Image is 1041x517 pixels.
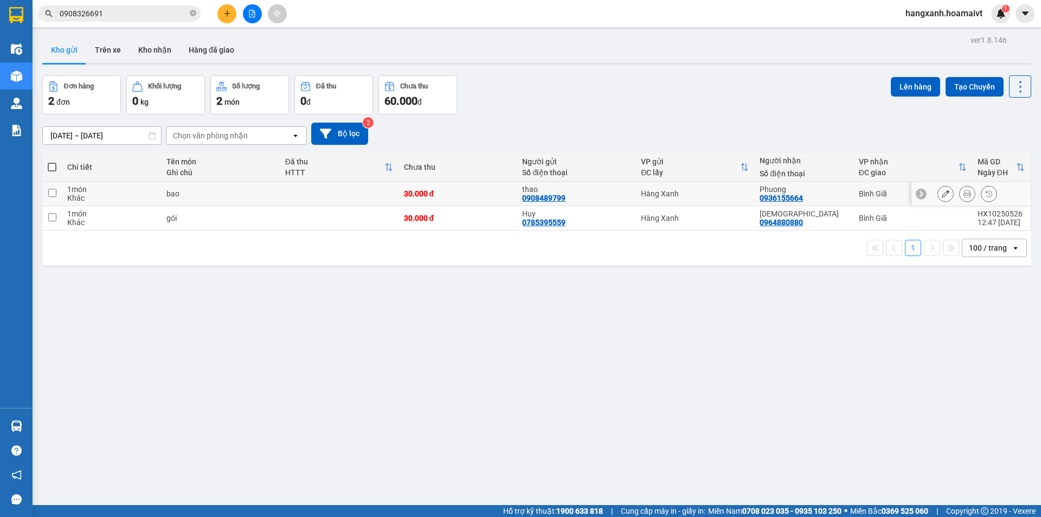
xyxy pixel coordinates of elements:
[1011,244,1020,252] svg: open
[760,194,803,202] div: 0936155664
[56,98,70,106] span: đơn
[166,157,274,166] div: Tên món
[742,507,841,515] strong: 0708 023 035 - 0935 103 250
[936,505,938,517] span: |
[1002,5,1010,12] sup: 1
[248,10,256,17] span: file-add
[180,37,243,63] button: Hàng đã giao
[48,94,54,107] span: 2
[306,98,311,106] span: đ
[522,185,630,194] div: thao
[11,420,22,432] img: warehouse-icon
[43,127,161,144] input: Select a date range.
[859,214,967,222] div: Bình Giã
[224,98,240,106] span: món
[67,194,155,202] div: Khác
[641,189,749,198] div: Hàng Xanh
[404,189,512,198] div: 30.000 đ
[978,168,1017,177] div: Ngày ĐH
[611,505,613,517] span: |
[166,214,274,222] div: gói
[42,37,86,63] button: Kho gửi
[311,123,368,145] button: Bộ lọc
[140,98,149,106] span: kg
[11,125,22,136] img: solution-icon
[1004,5,1007,12] span: 1
[522,209,630,218] div: Huy
[760,185,847,194] div: Phuong
[635,153,754,182] th: Toggle SortBy
[300,94,306,107] span: 0
[969,242,1007,253] div: 100 / trang
[216,94,222,107] span: 2
[708,505,841,517] span: Miền Nam
[67,209,155,218] div: 1 món
[760,156,847,165] div: Người nhận
[978,218,1025,227] div: 12:47 [DATE]
[67,218,155,227] div: Khác
[67,185,155,194] div: 1 món
[621,505,705,517] span: Cung cấp máy in - giấy in:
[273,10,281,17] span: aim
[11,494,22,505] span: message
[882,507,928,515] strong: 0369 525 060
[291,131,300,140] svg: open
[859,189,967,198] div: Bình Giã
[946,77,1004,97] button: Tạo Chuyến
[897,7,991,20] span: hangxanh.hoamaivt
[166,168,274,177] div: Ghi chú
[417,98,422,106] span: đ
[173,130,248,141] div: Chọn văn phòng nhận
[853,153,972,182] th: Toggle SortBy
[905,240,921,256] button: 1
[850,505,928,517] span: Miền Bắc
[891,77,940,97] button: Lên hàng
[190,9,196,19] span: close-circle
[11,98,22,109] img: warehouse-icon
[42,75,121,114] button: Đơn hàng2đơn
[86,37,130,63] button: Trên xe
[404,214,512,222] div: 30.000 đ
[67,163,155,171] div: Chi tiết
[268,4,287,23] button: aim
[166,189,274,198] div: bao
[978,209,1025,218] div: HX10250526
[285,168,384,177] div: HTTT
[978,157,1017,166] div: Mã GD
[641,214,749,222] div: Hàng Xanh
[11,43,22,55] img: warehouse-icon
[232,82,260,90] div: Số lượng
[937,186,954,202] div: Sửa đơn hàng
[641,157,740,166] div: VP gửi
[844,509,847,513] span: ⚪️
[522,194,566,202] div: 0908489799
[400,82,428,90] div: Chưa thu
[316,82,336,90] div: Đã thu
[760,218,803,227] div: 0964880880
[760,169,847,178] div: Số điện thoại
[285,157,384,166] div: Đã thu
[503,505,603,517] span: Hỗ trợ kỹ thuật:
[522,157,630,166] div: Người gửi
[760,209,847,218] div: Đức Thái
[384,94,417,107] span: 60.000
[190,10,196,16] span: close-circle
[522,218,566,227] div: 0785395559
[223,10,231,17] span: plus
[148,82,181,90] div: Khối lượng
[130,37,180,63] button: Kho nhận
[45,10,53,17] span: search
[996,9,1006,18] img: icon-new-feature
[243,4,262,23] button: file-add
[556,507,603,515] strong: 1900 633 818
[1020,9,1030,18] span: caret-down
[1016,4,1034,23] button: caret-down
[11,470,22,480] span: notification
[280,153,399,182] th: Toggle SortBy
[11,71,22,82] img: warehouse-icon
[363,117,374,128] sup: 2
[126,75,205,114] button: Khối lượng0kg
[641,168,740,177] div: ĐC lấy
[859,168,958,177] div: ĐC giao
[972,153,1031,182] th: Toggle SortBy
